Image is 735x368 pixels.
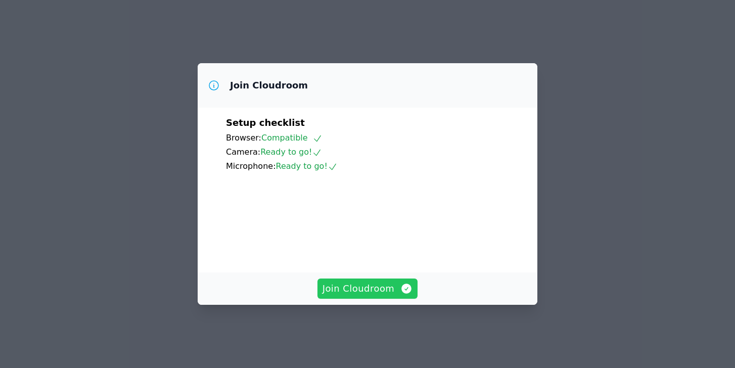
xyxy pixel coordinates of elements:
span: Compatible [261,133,323,143]
span: Camera: [226,147,260,157]
h3: Join Cloudroom [230,79,308,91]
span: Join Cloudroom [323,282,413,296]
button: Join Cloudroom [317,279,418,299]
span: Ready to go! [276,161,338,171]
span: Microphone: [226,161,276,171]
span: Setup checklist [226,117,305,128]
span: Ready to go! [260,147,322,157]
span: Browser: [226,133,261,143]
